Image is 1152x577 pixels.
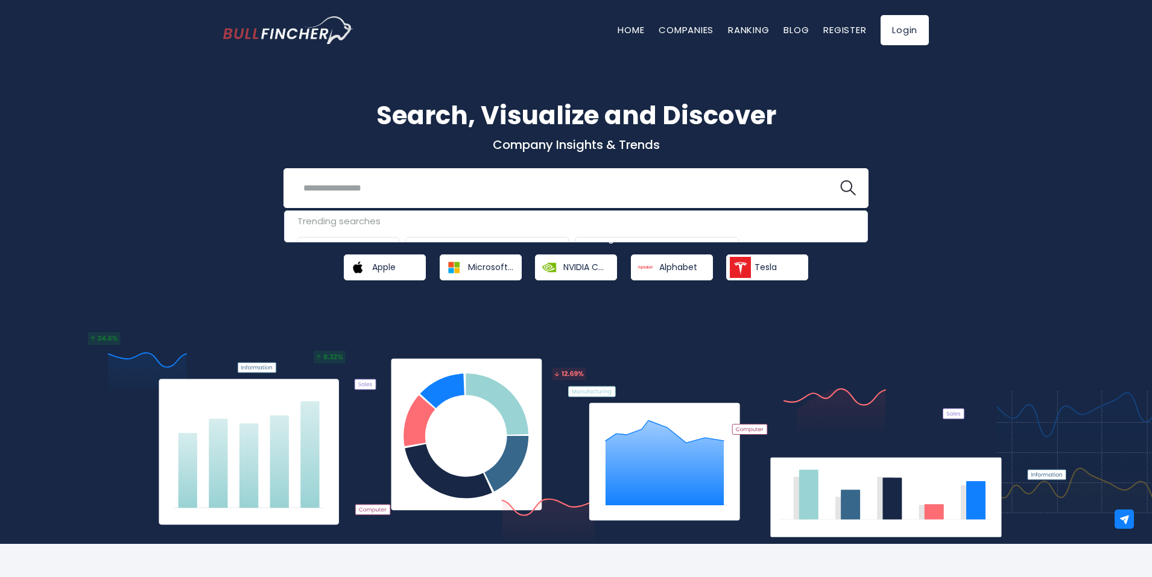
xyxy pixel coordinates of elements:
[728,24,769,36] a: Ranking
[223,16,353,44] img: Bullfincher logo
[223,232,929,245] p: What's trending
[344,254,426,280] a: Apple
[783,24,809,36] a: Blog
[659,262,697,273] span: Alphabet
[223,96,929,134] h1: Search, Visualize and Discover
[840,180,856,196] img: search icon
[535,254,617,280] a: NVIDIA Corporation
[223,137,929,153] p: Company Insights & Trends
[440,254,522,280] a: Microsoft Corporation
[563,262,609,273] span: NVIDIA Corporation
[823,24,866,36] a: Register
[726,254,808,280] a: Tesla
[631,254,713,280] a: Alphabet
[223,16,353,44] a: Go to homepage
[659,24,714,36] a: Companies
[881,15,929,45] a: Login
[468,262,513,273] span: Microsoft Corporation
[372,262,396,273] span: Apple
[755,262,777,273] span: Tesla
[297,214,855,228] div: Trending searches
[618,24,644,36] a: Home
